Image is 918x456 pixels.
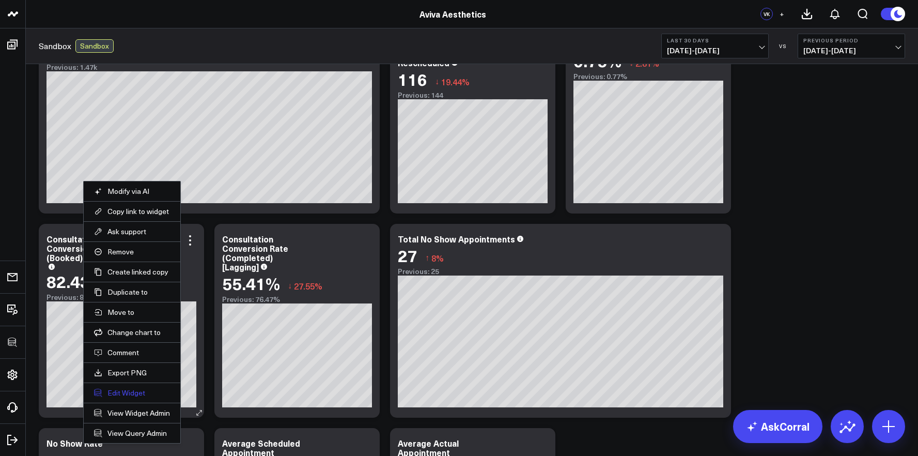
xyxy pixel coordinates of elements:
[435,75,439,88] span: ↓
[398,70,427,88] div: 116
[94,388,170,398] button: Edit Widget
[94,348,170,357] button: Comment
[39,40,71,52] a: Sandbox
[398,267,723,276] div: Previous: 25
[94,328,170,337] button: Change chart to
[441,76,470,87] span: 19.44%
[667,37,763,43] b: Last 30 Days
[667,47,763,55] span: [DATE] - [DATE]
[431,252,444,264] span: 8%
[46,272,104,291] div: 82.43%
[46,63,372,71] div: Previous: 1.47k
[46,293,196,301] div: Previous: 81.37%
[573,72,723,81] div: Previous: 0.77%
[222,233,288,272] div: Consultation Conversion Rate (Completed) [Lagging]
[94,308,170,317] button: Move to
[398,246,417,265] div: 27
[94,267,170,277] button: Create linked copy
[573,51,621,70] div: 0.75%
[419,8,486,20] a: Aviva Aesthetics
[803,47,899,55] span: [DATE] - [DATE]
[94,227,170,236] button: Ask support
[398,91,548,99] div: Previous: 144
[75,39,114,53] div: Sandbox
[288,279,292,293] span: ↓
[94,187,170,196] button: Modify via AI
[94,429,170,438] a: View Query Admin
[798,34,905,58] button: Previous Period[DATE]-[DATE]
[294,280,322,292] span: 27.55%
[46,233,121,263] div: Consultation Conversion Rate (Booked) [Leading]
[94,408,170,418] a: View Widget Admin
[398,233,515,245] div: Total No Show Appointments
[661,34,769,58] button: Last 30 Days[DATE]-[DATE]
[803,37,899,43] b: Previous Period
[425,251,429,265] span: ↑
[780,10,784,18] span: +
[46,437,103,449] div: No Show Rate
[94,207,170,216] button: Copy link to widget
[94,247,170,256] button: Remove
[775,8,788,20] button: +
[94,368,170,377] a: Export PNG
[760,8,773,20] div: VK
[222,295,372,303] div: Previous: 76.47%
[733,410,822,443] a: AskCorral
[774,43,792,49] div: VS
[222,274,280,293] div: 55.41%
[94,287,170,297] button: Duplicate to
